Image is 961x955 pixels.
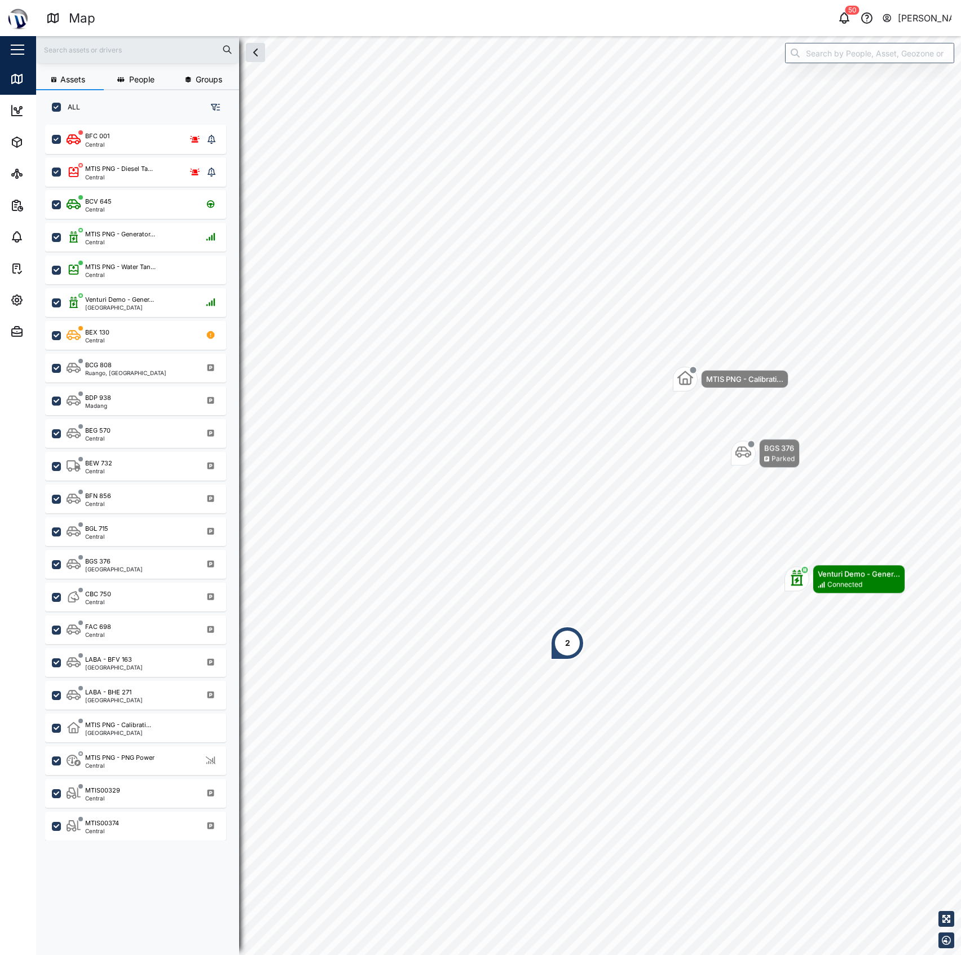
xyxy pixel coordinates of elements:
img: Main Logo [6,6,30,30]
span: Groups [196,76,222,83]
label: ALL [61,103,80,112]
input: Search by People, Asset, Geozone or Place [785,43,954,63]
div: Dashboard [29,104,80,117]
div: FAC 698 [85,622,111,632]
span: People [129,76,155,83]
div: Central [85,828,119,834]
div: MTIS00374 [85,818,119,828]
div: Map marker [550,626,584,660]
div: Assets [29,136,64,148]
div: MTIS PNG - Diesel Ta... [85,164,153,174]
div: Madang [85,403,111,408]
canvas: Map [36,36,961,955]
div: [GEOGRAPHIC_DATA] [85,566,143,572]
div: Central [85,534,108,539]
div: Connected [827,579,862,590]
div: [GEOGRAPHIC_DATA] [85,305,154,310]
div: BFC 001 [85,131,109,141]
div: Parked [772,454,795,464]
div: BCV 645 [85,197,112,206]
div: MTIS PNG - Calibrati... [85,720,151,730]
div: Central [85,501,111,507]
div: BGS 376 [85,557,111,566]
div: Central [85,435,111,441]
div: Venturi Demo - Gener... [818,568,900,579]
div: MTIS PNG - Generator... [85,230,155,239]
div: BEG 570 [85,426,111,435]
div: Map marker [784,565,905,593]
div: Central [85,763,155,768]
div: Map [29,73,55,85]
div: Settings [29,294,69,306]
div: BFN 856 [85,491,111,501]
div: MTIS PNG - Calibrati... [706,373,783,385]
div: Alarms [29,231,64,243]
div: Map [69,8,95,28]
div: Tasks [29,262,60,275]
div: [PERSON_NAME] [898,11,952,25]
div: BGL 715 [85,524,108,534]
div: Central [85,272,156,278]
div: Admin [29,325,63,338]
div: Central [85,337,109,343]
div: MTIS PNG - PNG Power [85,753,155,763]
div: Central [85,142,109,147]
div: Central [85,599,111,605]
div: MTIS00329 [85,786,120,795]
div: Central [85,468,112,474]
div: Central [85,795,120,801]
div: Reports [29,199,68,212]
div: Ruango, [GEOGRAPHIC_DATA] [85,370,166,376]
div: Map marker [731,439,800,468]
div: BEX 130 [85,328,109,337]
div: Map marker [673,367,788,391]
div: CBC 750 [85,589,111,599]
div: LABA - BHE 271 [85,688,131,697]
div: MTIS PNG - Water Tan... [85,262,156,272]
div: Venturi Demo - Gener... [85,295,154,305]
div: grid [45,121,239,946]
div: LABA - BFV 163 [85,655,132,664]
div: BCG 808 [85,360,112,370]
div: BGS 376 [764,442,795,454]
div: [GEOGRAPHIC_DATA] [85,697,143,703]
div: BEW 732 [85,459,112,468]
input: Search assets or drivers [43,41,232,58]
div: [GEOGRAPHIC_DATA] [85,730,151,736]
div: Central [85,206,112,212]
div: Central [85,174,153,180]
div: Central [85,239,155,245]
div: 2 [565,637,570,649]
div: BDP 938 [85,393,111,403]
div: Sites [29,168,56,180]
span: Assets [60,76,85,83]
button: [PERSON_NAME] [881,10,952,26]
div: [GEOGRAPHIC_DATA] [85,664,143,670]
div: 50 [845,6,859,15]
div: Central [85,632,111,637]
